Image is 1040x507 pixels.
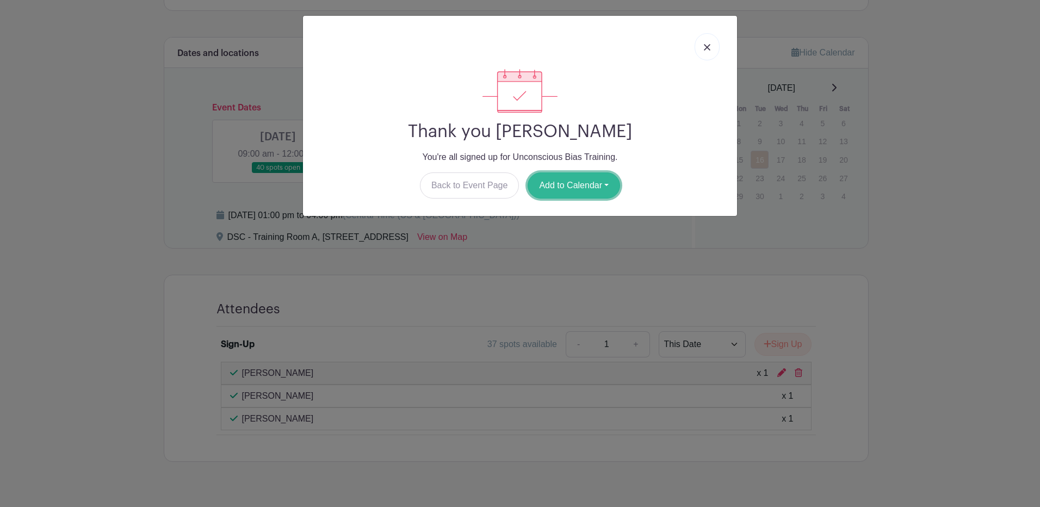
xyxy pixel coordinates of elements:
img: signup_complete-c468d5dda3e2740ee63a24cb0ba0d3ce5d8a4ecd24259e683200fb1569d990c8.svg [482,69,558,113]
img: close_button-5f87c8562297e5c2d7936805f587ecaba9071eb48480494691a3f1689db116b3.svg [704,44,710,51]
h2: Thank you [PERSON_NAME] [312,121,728,142]
p: You're all signed up for Unconscious Bias Training. [312,151,728,164]
a: Back to Event Page [420,172,519,199]
button: Add to Calendar [528,172,620,199]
